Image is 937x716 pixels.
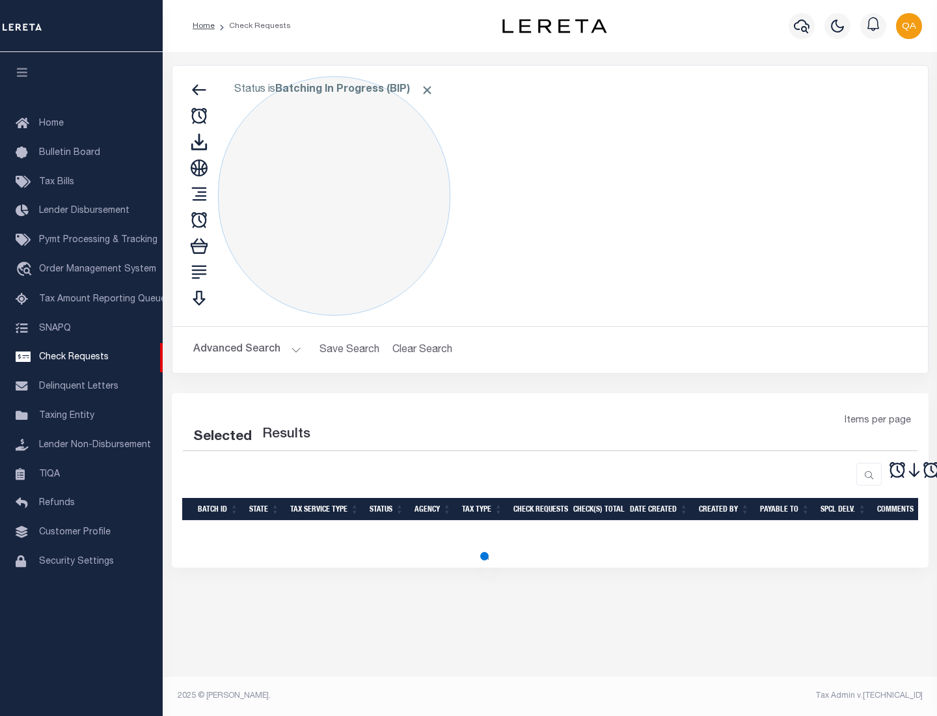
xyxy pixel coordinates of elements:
[193,427,252,448] div: Selected
[262,424,310,445] label: Results
[845,414,911,428] span: Items per page
[502,19,606,33] img: logo-dark.svg
[193,498,244,521] th: Batch Id
[39,295,166,304] span: Tax Amount Reporting Queue
[39,499,75,508] span: Refunds
[457,498,508,521] th: Tax Type
[39,236,157,245] span: Pymt Processing & Tracking
[244,498,285,521] th: State
[39,411,94,420] span: Taxing Entity
[387,337,458,363] button: Clear Search
[815,498,872,521] th: Spcl Delv.
[39,178,74,187] span: Tax Bills
[39,382,118,391] span: Delinquent Letters
[215,20,291,32] li: Check Requests
[896,13,922,39] img: svg+xml;base64,PHN2ZyB4bWxucz0iaHR0cDovL3d3dy53My5vcmcvMjAwMC9zdmciIHBvaW50ZXItZXZlbnRzPSJub25lIi...
[409,498,457,521] th: Agency
[16,262,36,279] i: travel_explore
[625,498,694,521] th: Date Created
[420,83,434,97] span: Click to Remove
[275,85,434,95] b: Batching In Progress (BIP)
[560,690,923,702] div: Tax Admin v.[TECHNICAL_ID]
[39,353,109,362] span: Check Requests
[39,441,151,450] span: Lender Non-Disbursement
[218,76,450,316] div: Click to Edit
[694,498,755,521] th: Created By
[193,22,215,30] a: Home
[39,469,60,478] span: TIQA
[168,690,550,702] div: 2025 © [PERSON_NAME].
[39,148,100,158] span: Bulletin Board
[312,337,387,363] button: Save Search
[39,119,64,128] span: Home
[364,498,409,521] th: Status
[508,498,568,521] th: Check Requests
[39,206,129,215] span: Lender Disbursement
[285,498,364,521] th: Tax Service Type
[39,324,71,333] span: SNAPQ
[872,498,930,521] th: Comments
[193,337,301,363] button: Advanced Search
[755,498,815,521] th: Payable To
[39,528,111,537] span: Customer Profile
[39,557,114,566] span: Security Settings
[39,265,156,274] span: Order Management System
[568,498,625,521] th: Check(s) Total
